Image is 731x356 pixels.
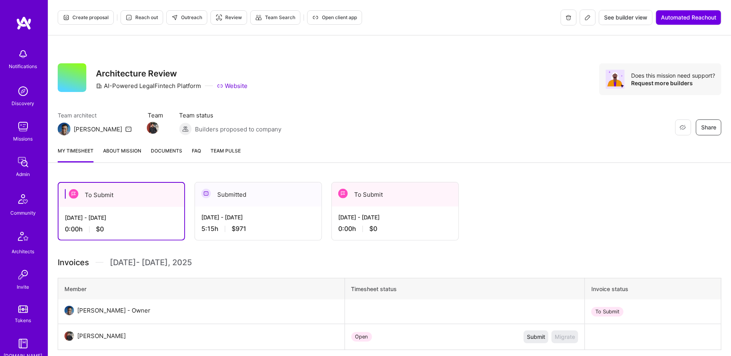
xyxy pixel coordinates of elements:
[58,256,89,268] span: Invoices
[103,147,141,162] a: About Mission
[15,46,31,62] img: bell
[527,333,545,341] span: Submit
[585,278,721,300] th: Invoice status
[147,122,159,134] img: Team Member Avatar
[12,99,35,108] div: Discovery
[10,209,36,217] div: Community
[338,189,348,198] img: To Submit
[148,111,163,119] span: Team
[77,331,126,341] div: [PERSON_NAME]
[591,307,624,317] div: To Submit
[179,123,192,135] img: Builders proposed to company
[14,190,33,209] img: Community
[232,225,246,233] span: $971
[345,278,585,300] th: Timesheet status
[351,332,372,342] div: Open
[74,125,122,133] div: [PERSON_NAME]
[15,119,31,135] img: teamwork
[96,83,102,89] i: icon CompanyGray
[96,225,104,233] span: $0
[96,82,201,90] div: AI-Powered LegalFintech Platform
[125,126,132,132] i: icon Mail
[201,225,315,233] div: 5:15 h
[216,14,242,21] span: Review
[15,154,31,170] img: admin teamwork
[58,123,70,135] img: Team Architect
[16,170,30,178] div: Admin
[9,62,37,70] div: Notifications
[312,14,357,21] span: Open client app
[64,331,74,341] img: User Avatar
[172,14,202,21] span: Outreach
[58,147,94,162] a: My timesheet
[201,189,211,198] img: Submitted
[58,183,184,207] div: To Submit
[65,213,178,222] div: [DATE] - [DATE]
[151,147,182,162] a: Documents
[12,247,35,256] div: Architects
[696,119,721,135] button: Share
[77,306,150,315] div: [PERSON_NAME] - Owner
[631,72,715,79] div: Does this mission need support?
[148,121,158,135] a: Team Member Avatar
[65,225,178,233] div: 0:00 h
[14,135,33,143] div: Missions
[211,148,241,154] span: Team Pulse
[63,14,69,21] i: icon Proposal
[338,213,452,221] div: [DATE] - [DATE]
[58,278,345,300] th: Member
[58,10,114,25] button: Create proposal
[96,68,248,78] h3: Architecture Review
[604,14,647,22] span: See builder view
[151,147,182,155] span: Documents
[110,256,192,268] span: [DATE] - [DATE] , 2025
[631,79,715,87] div: Request more builders
[680,124,686,131] i: icon EyeClosed
[96,256,103,268] img: Divider
[17,283,29,291] div: Invite
[201,213,315,221] div: [DATE] - [DATE]
[64,306,74,315] img: User Avatar
[179,111,281,119] span: Team status
[250,10,300,25] button: Team Search
[661,14,716,22] span: Automated Reachout
[307,10,362,25] button: Open client app
[332,182,458,207] div: To Submit
[126,14,158,21] span: Reach out
[15,267,31,283] img: Invite
[69,189,78,199] img: To Submit
[15,83,31,99] img: discovery
[656,10,721,25] button: Automated Reachout
[255,14,295,21] span: Team Search
[166,10,207,25] button: Outreach
[195,182,322,207] div: Submitted
[192,147,201,162] a: FAQ
[599,10,653,25] button: See builder view
[15,336,31,352] img: guide book
[338,225,452,233] div: 0:00 h
[15,316,31,325] div: Tokens
[217,82,248,90] a: Website
[14,228,33,247] img: Architects
[18,305,28,313] img: tokens
[121,10,163,25] button: Reach out
[195,125,281,133] span: Builders proposed to company
[606,70,625,89] img: Avatar
[524,331,548,343] button: Submit
[216,14,222,21] i: icon Targeter
[16,16,32,30] img: logo
[58,111,132,119] span: Team architect
[211,147,241,162] a: Team Pulse
[369,225,377,233] span: $0
[211,10,247,25] button: Review
[701,123,716,131] span: Share
[63,14,109,21] span: Create proposal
